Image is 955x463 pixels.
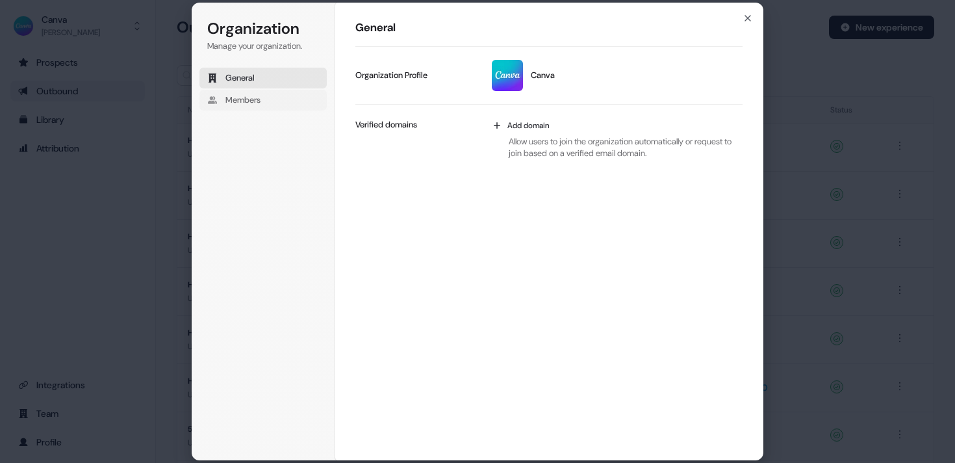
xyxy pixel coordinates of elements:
[199,90,327,111] button: Members
[485,136,743,159] p: Allow users to join the organization automatically or request to join based on a verified email d...
[355,70,427,81] p: Organization Profile
[507,120,550,131] span: Add domain
[207,40,319,52] p: Manage your organization.
[225,72,255,84] span: General
[485,115,743,136] button: Add domain
[207,18,319,39] h1: Organization
[355,20,743,36] h1: General
[531,70,555,81] span: Canva
[492,60,523,91] img: Canva
[355,119,417,131] p: Verified domains
[225,94,261,106] span: Members
[199,68,327,88] button: General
